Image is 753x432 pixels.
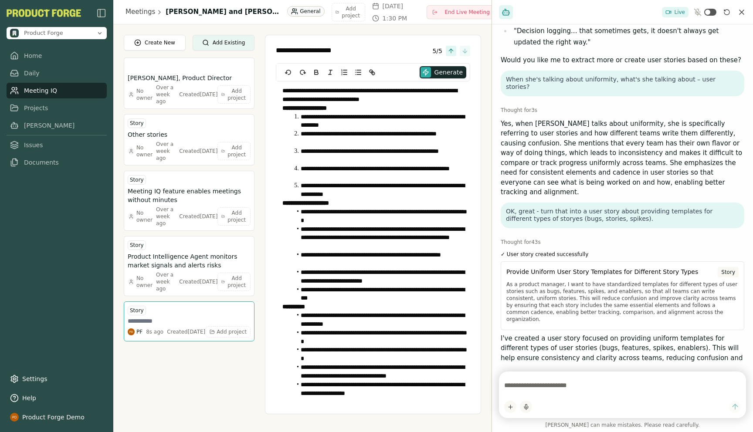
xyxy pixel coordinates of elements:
button: Ordered [338,67,350,78]
span: Add project [217,328,247,335]
button: Help [7,390,107,406]
p: Would you like me to extract more or create user stories based on these? [501,55,744,65]
span: Product Forge [24,29,63,37]
span: Add project [227,88,247,101]
button: [PERSON_NAME], Product Director [128,74,251,82]
span: 1:30 PM [383,14,407,23]
img: sidebar [96,8,107,18]
img: Product Forge [10,29,19,37]
img: Product Forge Demo [128,328,135,335]
img: Product Forge [7,9,81,17]
div: Created [DATE] [179,91,217,98]
div: Over a week ago [156,84,176,105]
a: Issues [7,137,107,153]
a: Daily [7,65,107,81]
span: No owner [136,209,153,223]
button: Bullet [352,67,364,78]
span: Add project [227,275,247,289]
p: Yes, when [PERSON_NAME] talks about uniformity, she is specifically referring to user stories and... [501,119,744,197]
div: Story [718,267,739,277]
div: 8s ago [146,328,163,335]
div: Story [128,240,146,250]
div: Created [DATE] [179,213,217,220]
p: When she's talking about uniformity, what's she talking about – user stories? [506,76,739,91]
button: Meeting IQ feature enables meetings without minutes [128,187,251,204]
p: As a product manager, I want to have standardized templates for different types of user stories s... [506,281,739,323]
h3: Other stories [128,130,167,139]
button: Open organization switcher [7,27,107,39]
button: Reset conversation [722,7,732,17]
button: Create New [124,35,186,51]
span: Generate [434,68,463,77]
div: Story [128,306,146,315]
div: ✓ User story created successfully [501,251,744,258]
button: Other stories [128,130,251,139]
span: [PERSON_NAME] can make mistakes. Please read carefully. [499,422,746,429]
button: Add project [217,142,251,160]
a: Meetings [125,7,155,17]
span: Add project [341,5,361,19]
button: Add project [332,3,365,21]
div: Created [DATE] [167,328,205,335]
span: Provide Uniform User Story Templates for Different Story Types [506,267,698,277]
button: Bold [310,67,322,78]
button: Close chat [737,8,746,17]
button: redo [296,67,309,78]
div: Story [128,175,146,185]
button: Add content to chat [504,401,516,413]
span: No owner [136,275,153,289]
div: Over a week ago [156,206,176,227]
a: Documents [7,155,107,170]
button: Add Existing [193,35,254,51]
a: Settings [7,371,107,387]
p: I've created a user story focused on providing uniform templates for different types of user stor... [501,334,744,383]
a: [PERSON_NAME] [7,118,107,133]
a: Projects [7,100,107,116]
button: undo [282,67,295,78]
div: Created [DATE] [179,148,217,155]
span: PF [136,328,142,335]
div: Thought for 43 s [501,239,744,246]
button: Product Forge Demo [7,409,107,425]
div: Story [128,118,146,128]
button: Add project [206,326,251,337]
button: Send message [729,401,741,413]
p: OK, great - turn that into a user story about providing templates for different types of storyes ... [506,208,739,223]
button: Start dictation [520,401,532,413]
button: Product Intelligence Agent monitors market signals and alerts risks [128,252,251,270]
span: 5 / 5 [432,47,442,55]
button: Generate [420,66,466,78]
span: End Live Meeting [444,9,489,16]
div: Over a week ago [156,141,176,162]
button: PF-Logo [7,9,81,17]
div: Created [DATE] [179,278,217,285]
span: No owner [136,144,153,158]
span: No owner [136,88,153,101]
button: End Live Meeting [427,5,495,19]
button: Link [366,67,378,78]
img: profile [10,413,19,422]
span: Add project [227,144,247,158]
li: "Decision logging... that sometimes gets, it doesn't always get updated the right way." [511,26,744,48]
span: Live [674,9,685,16]
button: Previous page [446,46,456,56]
button: Add project [217,273,251,291]
div: Thought for 3 s [501,107,744,114]
div: General [287,6,324,17]
span: Add project [227,209,247,223]
div: Over a week ago [156,271,176,292]
button: Add project [217,207,251,226]
h1: [PERSON_NAME] and [PERSON_NAME] [166,7,281,17]
a: Home [7,48,107,64]
button: Italic [324,67,336,78]
h3: [PERSON_NAME], Product Director [128,74,232,82]
button: Add project [217,85,251,104]
span: [DATE] [383,2,403,10]
a: Meeting IQ [7,83,107,98]
button: Next page [460,46,470,56]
